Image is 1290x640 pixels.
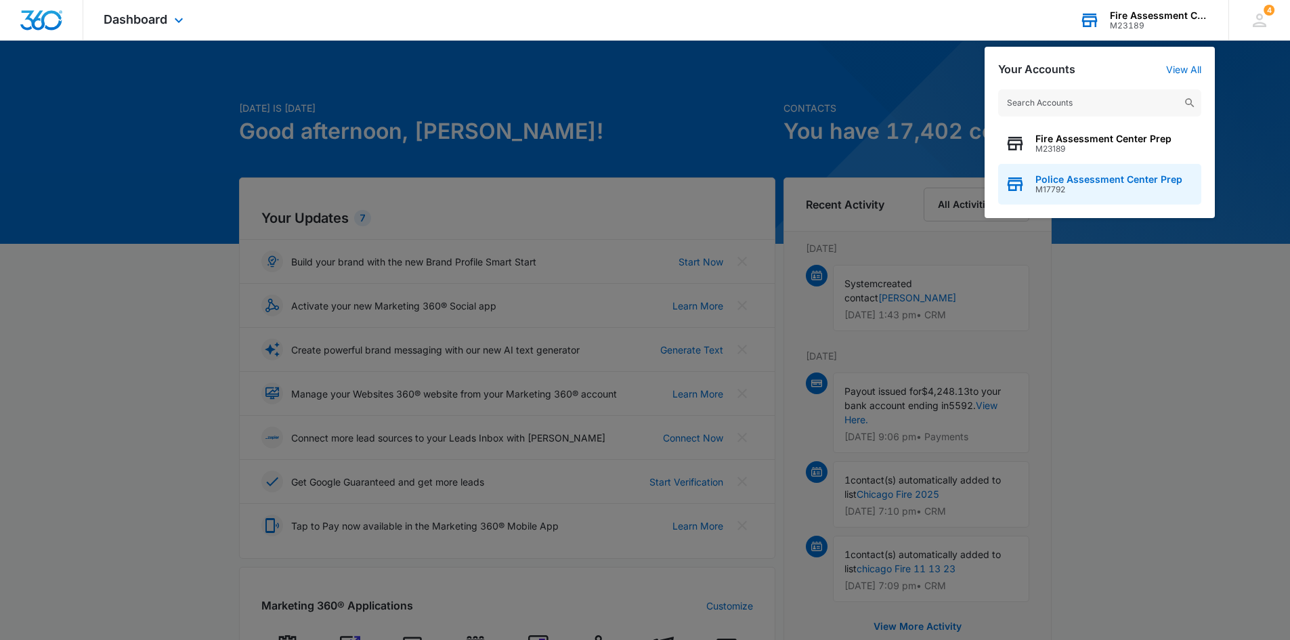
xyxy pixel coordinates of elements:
span: M17792 [1035,185,1182,194]
span: Fire Assessment Center Prep [1035,133,1171,144]
h2: Your Accounts [998,63,1075,76]
input: Search Accounts [998,89,1201,116]
span: Police Assessment Center Prep [1035,174,1182,185]
div: notifications count [1264,5,1274,16]
span: M23189 [1035,144,1171,154]
div: account id [1110,21,1209,30]
span: Dashboard [104,12,167,26]
div: account name [1110,10,1209,21]
button: Fire Assessment Center PrepM23189 [998,123,1201,164]
span: 4 [1264,5,1274,16]
button: Police Assessment Center PrepM17792 [998,164,1201,205]
a: View All [1166,64,1201,75]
